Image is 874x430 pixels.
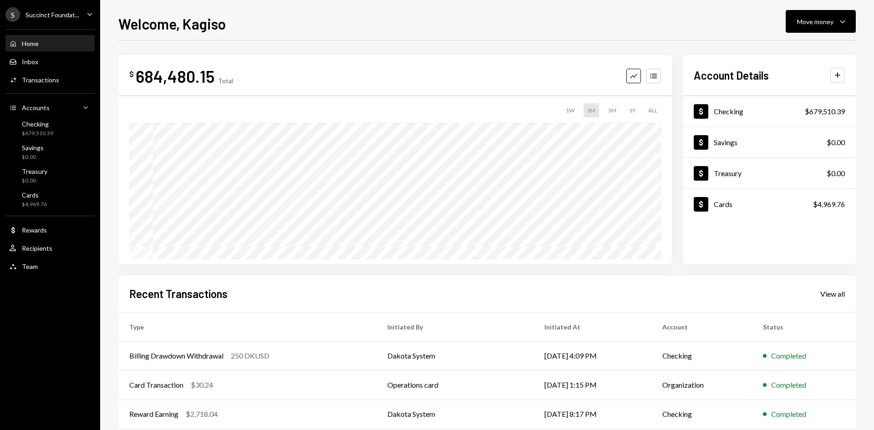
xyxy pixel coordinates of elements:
[714,200,732,208] div: Cards
[118,312,376,341] th: Type
[827,137,845,148] div: $0.00
[5,99,95,116] a: Accounts
[5,222,95,238] a: Rewards
[136,66,214,86] div: 684,480.15
[191,379,213,390] div: $30.24
[186,409,218,420] div: $2,718.04
[5,240,95,256] a: Recipients
[22,226,47,234] div: Rewards
[813,199,845,210] div: $4,969.76
[118,15,226,33] h1: Welcome, Kagiso
[651,312,752,341] th: Account
[714,107,743,116] div: Checking
[5,188,95,210] a: Cards$4,969.76
[376,400,534,429] td: Dakota System
[752,312,856,341] th: Status
[651,400,752,429] td: Checking
[683,96,856,126] a: Checking$679,510.39
[376,370,534,400] td: Operations card
[231,350,269,361] div: 250 DKUSD
[584,103,599,117] div: 1M
[534,370,651,400] td: [DATE] 1:15 PM
[22,130,53,137] div: $679,510.39
[694,68,769,83] h2: Account Details
[645,103,661,117] div: ALL
[797,17,833,26] div: Move money
[5,258,95,274] a: Team
[651,341,752,370] td: Checking
[827,168,845,179] div: $0.00
[683,158,856,188] a: Treasury$0.00
[376,341,534,370] td: Dakota System
[22,263,38,270] div: Team
[534,341,651,370] td: [DATE] 4:09 PM
[22,104,50,111] div: Accounts
[562,103,578,117] div: 1W
[22,177,47,185] div: $0.00
[129,286,228,301] h2: Recent Transactions
[22,191,47,199] div: Cards
[22,58,38,66] div: Inbox
[22,153,44,161] div: $0.00
[376,312,534,341] th: Initiated By
[771,379,806,390] div: Completed
[714,169,742,177] div: Treasury
[683,127,856,157] a: Savings$0.00
[5,141,95,163] a: Savings$0.00
[5,117,95,139] a: Checking$679,510.39
[5,7,20,22] div: S
[820,288,845,298] a: View all
[22,201,47,208] div: $4,969.76
[714,138,737,147] div: Savings
[218,77,233,85] div: Total
[786,10,856,33] button: Move money
[22,244,52,252] div: Recipients
[820,289,845,298] div: View all
[25,11,79,19] div: Succinct Foundat...
[129,70,134,79] div: $
[605,103,620,117] div: 3M
[5,35,95,51] a: Home
[5,53,95,70] a: Inbox
[534,312,651,341] th: Initiated At
[625,103,639,117] div: 1Y
[534,400,651,429] td: [DATE] 8:17 PM
[5,71,95,88] a: Transactions
[771,350,806,361] div: Completed
[22,40,39,47] div: Home
[805,106,845,117] div: $679,510.39
[22,76,59,84] div: Transactions
[5,165,95,187] a: Treasury$0.00
[22,144,44,152] div: Savings
[129,379,183,390] div: Card Transaction
[129,350,224,361] div: Billing Drawdown Withdrawal
[651,370,752,400] td: Organization
[771,409,806,420] div: Completed
[129,409,178,420] div: Reward Earning
[683,189,856,219] a: Cards$4,969.76
[22,167,47,175] div: Treasury
[22,120,53,128] div: Checking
